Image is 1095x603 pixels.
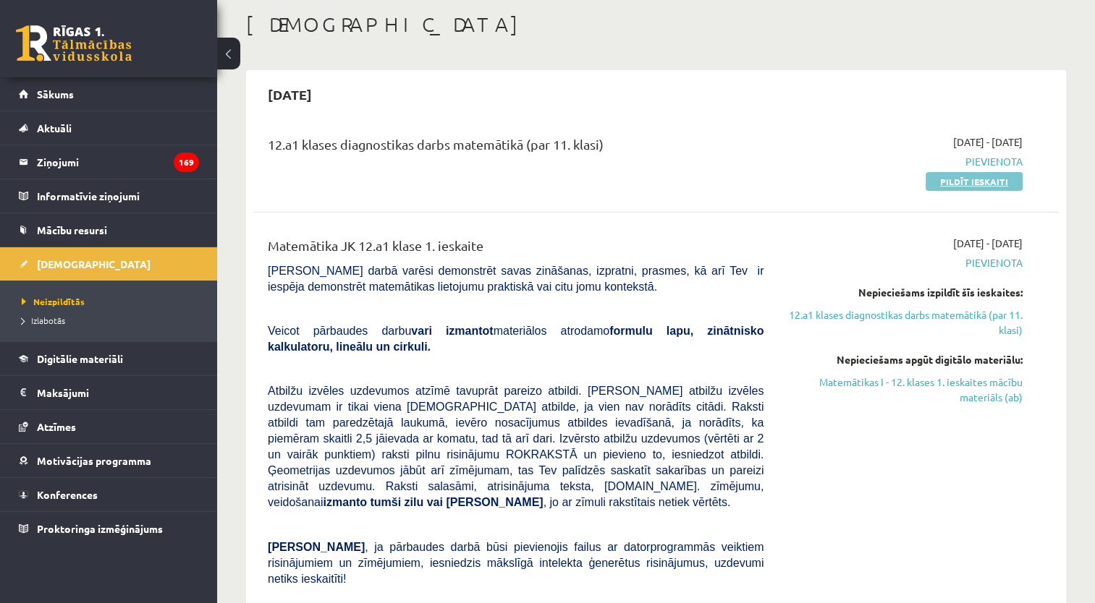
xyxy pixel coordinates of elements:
[953,134,1023,150] span: [DATE] - [DATE]
[246,12,1066,37] h1: [DEMOGRAPHIC_DATA]
[19,247,199,281] a: [DEMOGRAPHIC_DATA]
[785,307,1023,338] a: 12.a1 klases diagnostikas darbs matemātikā (par 11. klasi)
[253,77,326,111] h2: [DATE]
[19,179,199,213] a: Informatīvie ziņojumi
[37,121,72,134] span: Aktuāli
[785,255,1023,270] span: Pievienota
[268,325,764,353] b: formulu lapu, zinātnisko kalkulatoru, lineālu un cirkuli.
[37,179,199,213] legend: Informatīvie ziņojumi
[785,375,1023,405] a: Matemātikas I - 12. klases 1. ieskaites mācību materiāls (ab)
[22,295,203,308] a: Neizpildītās
[37,454,151,467] span: Motivācijas programma
[411,325,493,337] b: vari izmantot
[19,512,199,545] a: Proktoringa izmēģinājums
[19,213,199,247] a: Mācību resursi
[785,352,1023,367] div: Nepieciešams apgūt digitālo materiālu:
[370,496,543,508] b: tumši zilu vai [PERSON_NAME]
[37,223,107,236] span: Mācību resursi
[16,25,132,61] a: Rīgas 1. Tālmācības vidusskola
[19,376,199,409] a: Maksājumi
[37,145,199,179] legend: Ziņojumi
[19,410,199,443] a: Atzīmes
[268,541,365,553] span: [PERSON_NAME]
[268,325,764,353] span: Veicot pārbaudes darbu materiālos atrodamo
[37,376,199,409] legend: Maksājumi
[19,145,199,179] a: Ziņojumi169
[37,522,163,535] span: Proktoringa izmēģinājums
[37,87,74,100] span: Sākums
[324,496,367,508] b: izmanto
[19,111,199,145] a: Aktuāli
[268,265,764,293] span: [PERSON_NAME] darbā varēsi demonstrēt savas zināšanas, izpratni, prasmes, kā arī Tev ir iespēja d...
[37,352,123,365] span: Digitālie materiāli
[268,134,764,161] div: 12.a1 klases diagnostikas darbs matemātikā (par 11. klasi)
[268,541,764,585] span: , ja pārbaudes darbā būsi pievienojis failus ar datorprogrammās veiktiem risinājumiem un zīmējumi...
[22,296,85,307] span: Neizpildītās
[37,257,151,270] span: [DEMOGRAPHIC_DATA]
[19,444,199,477] a: Motivācijas programma
[22,315,65,326] span: Izlabotās
[785,285,1023,300] div: Nepieciešams izpildīt šīs ieskaites:
[268,236,764,262] div: Matemātika JK 12.a1 klase 1. ieskaite
[785,154,1023,169] span: Pievienota
[22,314,203,327] a: Izlabotās
[19,342,199,375] a: Digitālie materiāli
[926,172,1023,191] a: Pildīt ieskaiti
[19,478,199,511] a: Konferences
[174,153,199,172] i: 169
[268,385,764,508] span: Atbilžu izvēles uzdevumos atzīmē tavuprāt pareizo atbildi. [PERSON_NAME] atbilžu izvēles uzdevuma...
[19,77,199,111] a: Sākums
[953,236,1023,251] span: [DATE] - [DATE]
[37,488,98,501] span: Konferences
[37,420,76,433] span: Atzīmes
